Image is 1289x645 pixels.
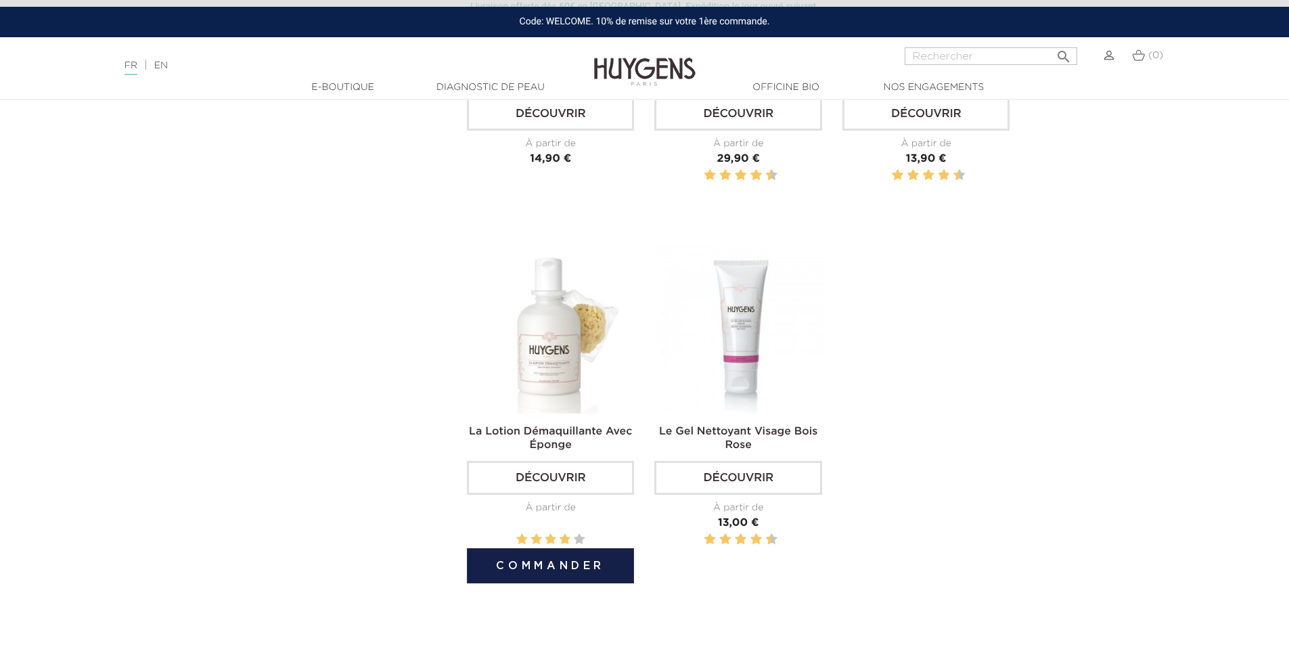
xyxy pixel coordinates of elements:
label: 5 [574,531,585,548]
a: Le Gel Nettoyant Visage Bois Rose [659,426,817,451]
label: 9 [951,167,953,184]
label: 6 [738,531,744,548]
a: E-Boutique [275,81,411,95]
div: À partir de [467,137,634,151]
label: 9 [763,167,765,184]
label: 1 [702,531,704,548]
label: 1 [516,531,527,548]
div: À partir de [654,137,821,151]
label: 9 [763,531,765,548]
span: 14,90 € [530,154,571,164]
label: 4 [722,167,729,184]
label: 5 [920,167,922,184]
label: 3 [717,167,719,184]
div: À partir de [467,501,634,515]
label: 2 [895,167,901,184]
label: 7 [748,167,750,184]
label: 6 [738,167,744,184]
img: Le Gel Nettoyant Visage Bois Rose 75ml [657,246,824,414]
input: Rechercher [905,47,1077,65]
label: 4 [722,531,729,548]
span: 29,90 € [717,154,760,164]
label: 8 [941,167,947,184]
label: 1 [702,167,704,184]
label: 2 [530,531,541,548]
label: 5 [732,531,734,548]
div: À partir de [842,137,1010,151]
div: | [118,58,527,74]
label: 7 [748,531,750,548]
label: 10 [768,167,775,184]
a: EN [154,61,168,70]
span: 13,00 € [718,518,759,529]
a: FR [125,61,137,75]
label: 3 [717,531,719,548]
a: Découvrir [467,461,634,495]
label: 4 [560,531,570,548]
a: Découvrir [654,461,821,495]
label: 5 [732,167,734,184]
label: 3 [905,167,907,184]
label: 4 [910,167,917,184]
a: Découvrir [467,97,634,131]
a: Officine Bio [719,81,854,95]
a: La Lotion Démaquillante Avec Éponge [469,426,632,451]
span: (0) [1148,51,1163,60]
label: 3 [545,531,556,548]
i:  [1056,45,1072,61]
a: Découvrir [654,97,821,131]
label: 2 [706,531,713,548]
a: Nos engagements [866,81,1001,95]
button:  [1051,43,1076,62]
label: 2 [706,167,713,184]
label: 1 [889,167,891,184]
a: Diagnostic de peau [423,81,558,95]
button: Commander [467,548,634,583]
label: 10 [768,531,775,548]
span: 13,90 € [906,154,947,164]
label: 7 [936,167,938,184]
a: Découvrir [842,97,1010,131]
label: 6 [925,167,932,184]
img: Huygens [594,36,696,88]
label: 8 [753,531,760,548]
label: 10 [956,167,963,184]
div: À partir de [654,501,821,515]
label: 8 [753,167,760,184]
